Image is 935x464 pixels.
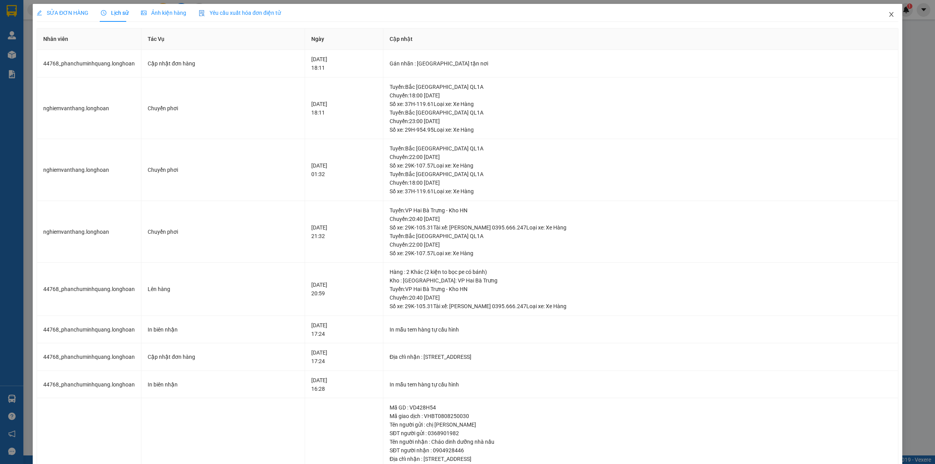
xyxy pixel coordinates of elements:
span: Yêu cầu xuất hóa đơn điện tử [199,10,281,16]
th: Ngày [305,28,383,50]
td: 44768_phanchuminhquang.longhoan [37,316,141,344]
div: Tuyến : Bắc [GEOGRAPHIC_DATA] QL1A Chuyến: 23:00 [DATE] Số xe: 29H-954.95 Loại xe: Xe Hàng [390,108,892,134]
th: Tác Vụ [141,28,305,50]
div: Cập nhật đơn hàng [148,59,298,68]
div: Hàng : 2 Khác (2 kiện to bọc pe có bánh) [390,268,892,276]
div: [DATE] 20:59 [311,281,377,298]
div: SĐT người gửi : 0368901982 [390,429,892,438]
div: [DATE] 18:11 [311,100,377,117]
span: close [888,11,894,18]
div: In mẫu tem hàng tự cấu hình [390,380,892,389]
td: nghiemvanthang.longhoan [37,139,141,201]
div: Chuyển phơi [148,104,298,113]
td: 44768_phanchuminhquang.longhoan [37,263,141,316]
span: edit [37,10,42,16]
div: Địa chỉ nhận : [STREET_ADDRESS] [390,353,892,361]
div: Cập nhật đơn hàng [148,353,298,361]
td: 44768_phanchuminhquang.longhoan [37,371,141,399]
td: nghiemvanthang.longhoan [37,78,141,139]
div: [DATE] 16:28 [311,376,377,393]
div: In biên nhận [148,380,298,389]
td: 44768_phanchuminhquang.longhoan [37,343,141,371]
div: Chuyển phơi [148,228,298,236]
div: [DATE] 17:24 [311,348,377,365]
button: Close [880,4,902,26]
div: SĐT người nhận : 0904928446 [390,446,892,455]
span: SỬA ĐƠN HÀNG [37,10,88,16]
div: Địa chỉ nhận : [STREET_ADDRESS] [390,455,892,463]
td: 44768_phanchuminhquang.longhoan [37,50,141,78]
div: Tuyến : Bắc [GEOGRAPHIC_DATA] QL1A Chuyến: 18:00 [DATE] Số xe: 37H-119.61 Loại xe: Xe Hàng [390,170,892,196]
div: Kho : [GEOGRAPHIC_DATA]: VP Hai Bà Trưng [390,276,892,285]
span: Ảnh kiện hàng [141,10,186,16]
div: [DATE] 18:11 [311,55,377,72]
div: Tuyến : VP Hai Bà Trưng - Kho HN Chuyến: 20:40 [DATE] Số xe: 29K-105.31 Tài xế: [PERSON_NAME] 039... [390,206,892,232]
div: [DATE] 21:32 [311,223,377,240]
div: [DATE] 01:32 [311,161,377,178]
th: Nhân viên [37,28,141,50]
div: Tên người nhận : Cháo dinh dưỡng nhà nấu [390,438,892,446]
div: Tuyến : VP Hai Bà Trưng - Kho HN Chuyến: 20:40 [DATE] Số xe: 29K-105.31 Tài xế: [PERSON_NAME] 039... [390,285,892,311]
div: Tuyến : Bắc [GEOGRAPHIC_DATA] QL1A Chuyến: 18:00 [DATE] Số xe: 37H-119.61 Loại xe: Xe Hàng [390,83,892,108]
div: Mã GD : VD428H54 [390,403,892,412]
td: nghiemvanthang.longhoan [37,201,141,263]
div: Chuyển phơi [148,166,298,174]
th: Cập nhật [383,28,898,50]
div: Tên người gửi : chị [PERSON_NAME] [390,420,892,429]
div: Mã giao dịch : VHBT0808250030 [390,412,892,420]
div: Tuyến : Bắc [GEOGRAPHIC_DATA] QL1A Chuyến: 22:00 [DATE] Số xe: 29K-107.57 Loại xe: Xe Hàng [390,144,892,170]
span: picture [141,10,146,16]
div: In biên nhận [148,325,298,334]
div: Tuyến : Bắc [GEOGRAPHIC_DATA] QL1A Chuyến: 22:00 [DATE] Số xe: 29K-107.57 Loại xe: Xe Hàng [390,232,892,258]
img: icon [199,10,205,16]
div: In mẫu tem hàng tự cấu hình [390,325,892,334]
div: [DATE] 17:24 [311,321,377,338]
div: Gán nhãn : [GEOGRAPHIC_DATA] tận nơi [390,59,892,68]
span: clock-circle [101,10,106,16]
div: Lên hàng [148,285,298,293]
span: Lịch sử [101,10,129,16]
